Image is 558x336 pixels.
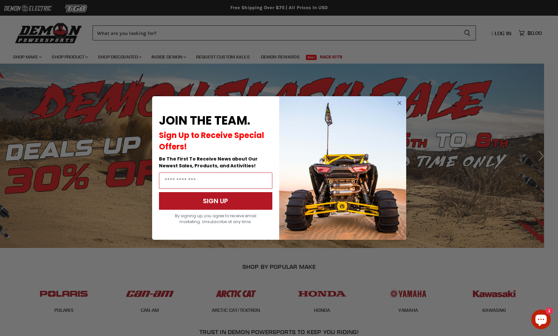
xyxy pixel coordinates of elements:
[159,112,250,129] span: JOIN THE TEAM.
[159,156,258,169] span: Be The First To Receive News about Our Newest Sales, Products, and Activities!
[159,130,264,152] span: Sign Up to Receive Special Offers!
[159,192,272,210] button: SIGN UP
[395,99,404,107] button: Close dialog
[159,173,272,189] input: Email Address
[175,213,256,224] span: By signing up, you agree to receive email marketing. Unsubscribe at any time.
[279,96,406,240] img: a9095488-b6e7-41ba-879d-588abfab540b.jpeg
[529,310,553,331] inbox-online-store-chat: Shopify online store chat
